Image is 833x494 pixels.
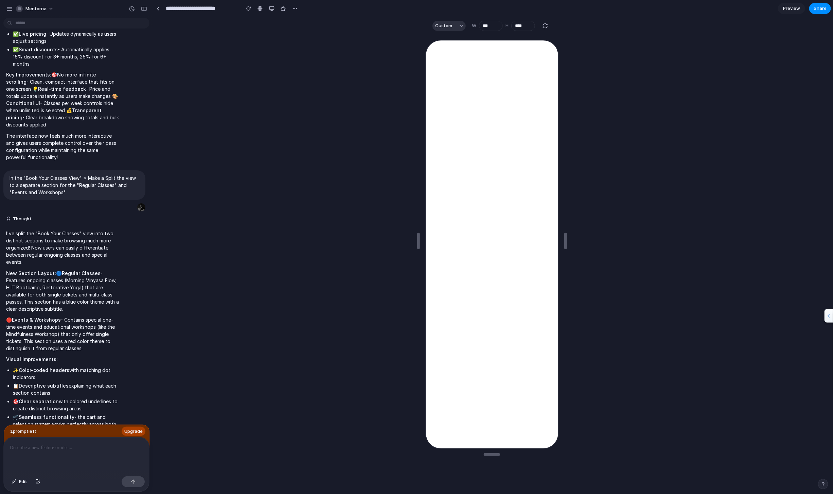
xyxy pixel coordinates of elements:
[783,5,800,12] span: Preview
[19,478,27,485] span: Edit
[10,428,36,435] span: 1 prompt left
[6,132,120,161] p: The interface now feels much more interactive and gives users complete control over their pass co...
[6,316,120,352] p: 🔴 - Contains special one-time events and educational workshops (like the Mindfulness Workshop) th...
[432,21,466,31] button: Custom
[6,356,58,362] strong: Visual Improvements:
[13,398,120,412] li: 🎯 with colored underlines to create distinct browsing areas
[12,317,61,323] strong: Events & Workshops
[124,428,143,435] span: Upgrade
[6,71,120,128] p: 🎯 - Clean, compact interface that fits on one screen 💡 - Price and totals update instantly as use...
[778,3,805,14] a: Preview
[814,5,827,12] span: Share
[6,230,120,266] p: I've split the "Book Your Classes" view into two distinct sections to make browsing much more org...
[38,86,86,92] strong: Real-time feedback
[6,72,51,78] strong: Key Improvements:
[19,414,74,420] strong: Seamless functionality
[13,382,120,396] li: 📋 explaining what each section contains
[19,47,58,52] strong: Smart discounts
[19,383,69,389] strong: Descriptive subtitles
[13,3,57,14] button: Mentorna
[472,22,476,29] label: W
[435,22,452,29] span: Custom
[10,174,139,196] p: In the "Book Your Classes View" > Make a Split the view to a separate section for the "Regular Cl...
[13,413,120,435] li: 🛒 - the cart and selection system works perfectly across both sections
[6,270,56,276] strong: New Section Layout:
[8,476,31,487] button: Edit
[809,3,831,14] button: Share
[6,100,40,106] strong: Conditional UI
[19,367,69,373] strong: Color-coded headers
[19,31,46,37] strong: Live pricing
[62,270,101,276] strong: Regular Classes
[25,5,47,12] span: Mentorna
[19,398,59,404] strong: Clear separation
[13,30,120,45] li: ✅ - Updates dynamically as users adjust settings
[13,46,120,67] li: ✅ - Automatically applies 15% discount for 3+ months, 25% for 6+ months
[506,22,509,29] label: H
[13,367,120,381] li: ✨ with matching dot indicators
[122,427,145,436] button: Upgrade
[6,270,120,312] p: 🔵 - Features ongoing classes (Morning Vinyasa Flow, HIIT Bootcamp, Restorative Yoga) that are ava...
